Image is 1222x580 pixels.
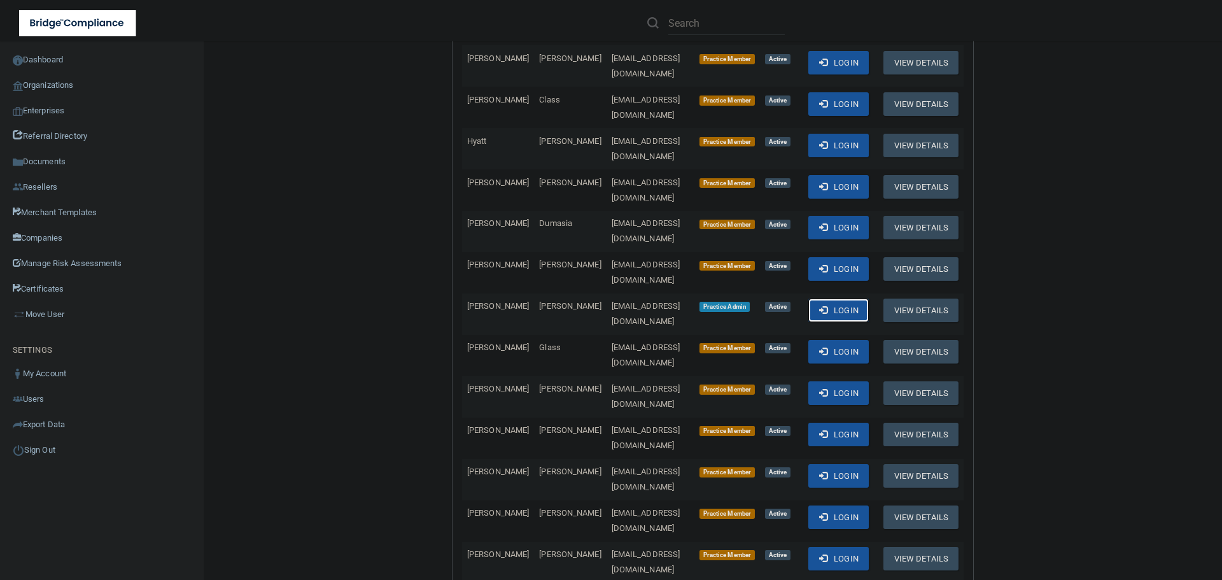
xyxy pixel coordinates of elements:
[699,178,755,188] span: Practice Member
[612,425,680,450] span: [EMAIL_ADDRESS][DOMAIN_NAME]
[13,343,52,358] label: SETTINGS
[765,467,790,477] span: Active
[467,301,529,311] span: [PERSON_NAME]
[765,261,790,271] span: Active
[612,218,680,243] span: [EMAIL_ADDRESS][DOMAIN_NAME]
[883,257,959,281] button: View Details
[808,423,869,446] button: Login
[467,343,529,352] span: [PERSON_NAME]
[539,218,572,228] span: Dumasia
[19,10,136,36] img: bridge_compliance_login_screen.278c3ca4.svg
[699,261,755,271] span: Practice Member
[883,134,959,157] button: View Details
[539,301,601,311] span: [PERSON_NAME]
[612,178,680,202] span: [EMAIL_ADDRESS][DOMAIN_NAME]
[883,216,959,239] button: View Details
[467,467,529,476] span: [PERSON_NAME]
[808,175,869,199] button: Login
[467,384,529,393] span: [PERSON_NAME]
[699,509,755,519] span: Practice Member
[808,257,869,281] button: Login
[699,426,755,436] span: Practice Member
[699,220,755,230] span: Practice Member
[467,136,487,146] span: Hyatt
[612,260,680,285] span: [EMAIL_ADDRESS][DOMAIN_NAME]
[13,420,23,430] img: icon-export.b9366987.png
[467,425,529,435] span: [PERSON_NAME]
[808,464,869,488] button: Login
[765,509,790,519] span: Active
[467,53,529,63] span: [PERSON_NAME]
[13,308,25,321] img: briefcase.64adab9b.png
[13,444,24,456] img: ic_power_dark.7ecde6b1.png
[13,394,23,404] img: icon-users.e205127d.png
[467,218,529,228] span: [PERSON_NAME]
[883,299,959,322] button: View Details
[765,302,790,312] span: Active
[765,95,790,106] span: Active
[668,11,785,35] input: Search
[612,343,680,367] span: [EMAIL_ADDRESS][DOMAIN_NAME]
[539,260,601,269] span: [PERSON_NAME]
[612,467,680,492] span: [EMAIL_ADDRESS][DOMAIN_NAME]
[699,385,755,395] span: Practice Member
[539,467,601,476] span: [PERSON_NAME]
[808,547,869,570] button: Login
[808,299,869,322] button: Login
[808,381,869,405] button: Login
[13,369,23,379] img: ic_user_dark.df1a06c3.png
[13,81,23,91] img: organization-icon.f8decf85.png
[612,549,680,574] span: [EMAIL_ADDRESS][DOMAIN_NAME]
[883,51,959,74] button: View Details
[699,302,750,312] span: Practice Admin
[765,426,790,436] span: Active
[612,301,680,326] span: [EMAIL_ADDRESS][DOMAIN_NAME]
[765,137,790,147] span: Active
[13,182,23,192] img: ic_reseller.de258add.png
[883,464,959,488] button: View Details
[808,92,869,116] button: Login
[883,423,959,446] button: View Details
[539,508,601,518] span: [PERSON_NAME]
[13,107,23,116] img: enterprise.0d942306.png
[13,157,23,167] img: icon-documents.8dae5593.png
[699,550,755,560] span: Practice Member
[467,508,529,518] span: [PERSON_NAME]
[539,136,601,146] span: [PERSON_NAME]
[765,54,790,64] span: Active
[467,260,529,269] span: [PERSON_NAME]
[612,95,680,120] span: [EMAIL_ADDRESS][DOMAIN_NAME]
[765,550,790,560] span: Active
[467,549,529,559] span: [PERSON_NAME]
[808,216,869,239] button: Login
[467,178,529,187] span: [PERSON_NAME]
[539,178,601,187] span: [PERSON_NAME]
[612,508,680,533] span: [EMAIL_ADDRESS][DOMAIN_NAME]
[883,506,959,529] button: View Details
[765,385,790,395] span: Active
[883,92,959,116] button: View Details
[808,506,869,529] button: Login
[808,340,869,364] button: Login
[699,137,755,147] span: Practice Member
[467,95,529,104] span: [PERSON_NAME]
[612,384,680,409] span: [EMAIL_ADDRESS][DOMAIN_NAME]
[699,95,755,106] span: Practice Member
[883,547,959,570] button: View Details
[699,54,755,64] span: Practice Member
[883,340,959,364] button: View Details
[539,53,601,63] span: [PERSON_NAME]
[765,220,790,230] span: Active
[13,55,23,66] img: ic_dashboard_dark.d01f4a41.png
[539,384,601,393] span: [PERSON_NAME]
[699,343,755,353] span: Practice Member
[765,178,790,188] span: Active
[765,343,790,353] span: Active
[808,134,869,157] button: Login
[612,136,680,161] span: [EMAIL_ADDRESS][DOMAIN_NAME]
[539,425,601,435] span: [PERSON_NAME]
[647,17,659,29] img: ic-search.3b580494.png
[808,51,869,74] button: Login
[612,53,680,78] span: [EMAIL_ADDRESS][DOMAIN_NAME]
[883,381,959,405] button: View Details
